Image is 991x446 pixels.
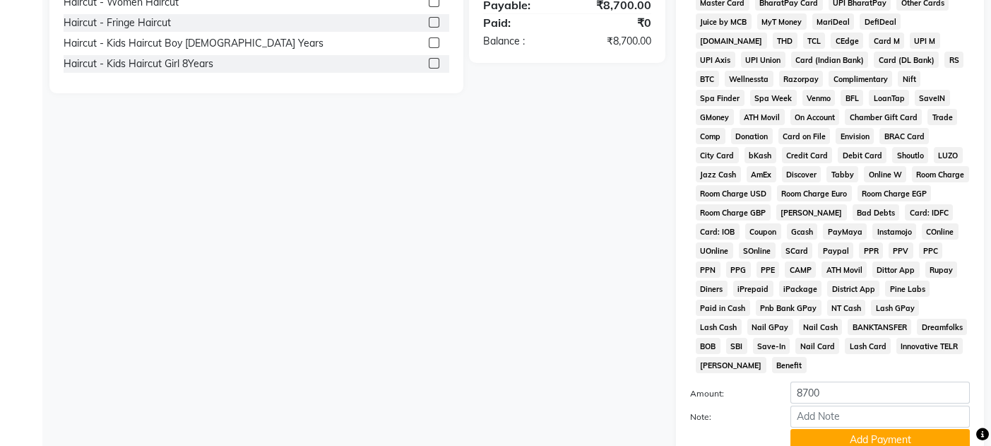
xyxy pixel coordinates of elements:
span: Room Charge USD [696,185,771,201]
span: Card: IDFC [905,204,953,221]
span: iPrepaid [733,281,773,297]
span: PPV [889,242,913,259]
input: Add Note [790,406,970,428]
span: City Card [696,147,739,163]
span: GMoney [696,109,734,125]
span: PPN [696,262,720,278]
div: ₹8,700.00 [567,34,662,49]
span: THD [773,33,797,49]
span: Room Charge GBP [696,204,771,221]
span: AmEx [747,166,776,182]
span: Juice by MCB [696,13,752,30]
span: PPC [919,242,943,259]
div: Haircut - Fringe Haircut [64,16,171,30]
span: Diners [696,281,728,297]
span: COnline [922,223,959,240]
span: ATH Movil [821,262,867,278]
span: PayMaya [823,223,867,240]
span: Card: IOB [696,223,740,240]
span: BANKTANSFER [848,319,911,335]
span: Nail Card [795,338,839,354]
span: CEdge [831,33,863,49]
span: Bad Debts [853,204,900,221]
span: SCard [781,242,813,259]
span: Pnb Bank GPay [756,300,821,316]
span: iPackage [779,281,822,297]
span: Shoutlo [892,147,928,163]
span: UPI Union [741,52,785,68]
span: Comp [696,128,725,144]
span: Card (DL Bank) [874,52,939,68]
span: Room Charge Euro [777,185,852,201]
span: PPR [859,242,883,259]
span: Lash Card [845,338,891,354]
span: Room Charge EGP [858,185,932,201]
span: ATH Movil [740,109,785,125]
span: Paid in Cash [696,300,750,316]
span: Donation [731,128,773,144]
span: [PERSON_NAME] [696,357,766,373]
span: Dittor App [872,262,920,278]
span: SBI [726,338,747,354]
span: Room Charge [912,166,969,182]
span: LoanTap [869,90,909,106]
span: UPI Axis [696,52,735,68]
span: Wellnessta [725,71,773,87]
span: Discover [782,166,821,182]
span: [PERSON_NAME] [776,204,847,221]
span: UOnline [696,242,733,259]
span: UPI M [910,33,940,49]
div: Balance : [473,34,567,49]
span: Trade [927,109,957,125]
span: [DOMAIN_NAME] [696,33,767,49]
span: Nail GPay [747,319,793,335]
span: Spa Finder [696,90,744,106]
span: Lash GPay [871,300,919,316]
span: On Account [790,109,840,125]
span: Dreamfolks [917,319,967,335]
label: Note: [680,411,780,423]
div: Haircut - Kids Haircut Girl 8Years [64,57,213,71]
span: Online W [864,166,906,182]
span: Paypal [818,242,853,259]
span: Coupon [745,223,781,240]
span: TCL [803,33,826,49]
span: Envision [836,128,874,144]
span: BRAC Card [879,128,929,144]
span: Innovative TELR [896,338,963,354]
span: Card (Indian Bank) [791,52,869,68]
span: Card M [869,33,904,49]
span: SOnline [739,242,776,259]
span: bKash [744,147,776,163]
span: Debit Card [838,147,886,163]
span: NT Cash [827,300,866,316]
label: Amount: [680,387,780,400]
span: Benefit [772,357,807,373]
span: Nail Cash [799,319,843,335]
span: Rupay [925,262,958,278]
span: Complimentary [829,71,892,87]
span: Spa Week [750,90,797,106]
span: Tabby [826,166,858,182]
span: RS [944,52,963,68]
span: Venmo [802,90,836,106]
span: Instamojo [872,223,916,240]
div: Haircut - Kids Haircut Boy [DEMOGRAPHIC_DATA] Years [64,36,324,51]
span: SaveIN [915,90,950,106]
span: MyT Money [757,13,807,30]
span: Jazz Cash [696,166,741,182]
span: CAMP [785,262,816,278]
span: Lash Cash [696,319,742,335]
span: Nift [898,71,920,87]
span: DefiDeal [860,13,901,30]
span: Pine Labs [885,281,930,297]
span: LUZO [934,147,963,163]
span: BFL [841,90,863,106]
span: Razorpay [779,71,824,87]
span: BOB [696,338,720,354]
span: Save-In [753,338,790,354]
span: Gcash [787,223,818,240]
span: PPE [756,262,780,278]
span: PPG [726,262,751,278]
div: Paid: [473,14,567,31]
